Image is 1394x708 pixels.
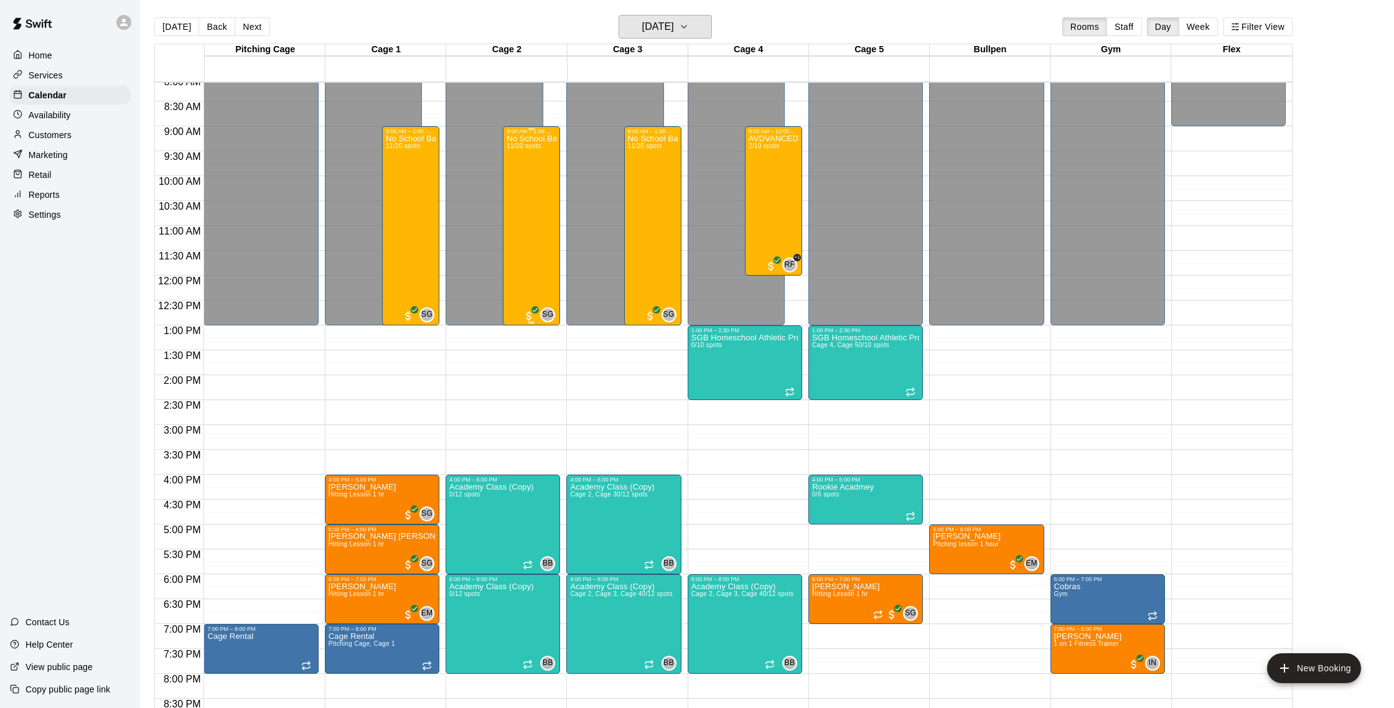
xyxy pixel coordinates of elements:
[570,576,677,582] div: 6:00 PM – 8:00 PM
[793,254,801,261] span: +1
[161,450,204,460] span: 3:30 PM
[29,169,52,181] p: Retail
[749,128,798,134] div: 9:00 AM – 12:00 PM
[325,524,439,574] div: 5:00 PM – 6:00 PM: Jackson Perdigon
[29,49,52,62] p: Home
[402,608,414,621] span: All customers have paid
[419,506,434,521] div: Shaun Garceau
[691,590,763,597] span: Cage 2, Cage 3, Cage 4
[10,46,130,65] div: Home
[29,189,60,201] p: Reports
[419,606,434,621] div: Eddy Milian
[329,541,385,547] span: Hitting Lesson 1 hr
[156,176,204,187] span: 10:00 AM
[446,475,560,574] div: 4:00 PM – 6:00 PM: Academy Class (Copy)
[933,541,999,547] span: Pitching lesson 1 hour
[421,607,433,620] span: EM
[29,129,72,141] p: Customers
[1026,557,1037,570] span: EM
[812,576,919,582] div: 6:00 PM – 7:00 PM
[624,126,681,325] div: 9:00 AM – 1:00 PM: No School Baseball & Softball Clinics
[325,44,446,56] div: Cage 1
[161,574,204,585] span: 6:00 PM
[154,17,199,36] button: [DATE]
[1223,17,1293,36] button: Filter View
[446,574,560,674] div: 6:00 PM – 8:00 PM: Academy Class (Copy)
[540,656,555,671] div: Bucket Bucket
[161,549,204,560] span: 5:30 PM
[523,659,533,669] span: Recurring event
[812,342,859,348] span: Cage 4, Cage 5
[662,556,676,571] div: Bucket Bucket
[29,89,67,101] p: Calendar
[10,126,130,144] div: Customers
[161,101,204,112] span: 8:30 AM
[10,185,130,204] a: Reports
[886,608,898,621] span: All customers have paid
[422,661,432,671] span: Recurring event
[543,557,553,570] span: BB
[1054,590,1068,597] span: Gym
[540,556,555,571] div: Bucket Bucket
[908,606,918,621] span: Shaun Garceau
[812,327,919,333] div: 1:00 PM – 2:30 PM
[161,126,204,137] span: 9:00 AM
[570,491,617,498] span: Cage 2, Cage 3
[424,307,434,322] span: Shaun Garceau
[161,524,204,535] span: 5:00 PM
[1054,640,1119,647] span: 1 on 1 Fitness Trainer
[763,590,793,597] span: 0/12 spots filled
[663,657,674,669] span: BB
[667,307,676,322] span: Shaun Garceau
[161,599,204,610] span: 6:30 PM
[161,475,204,485] span: 4:00 PM
[329,491,385,498] span: Hitting Lesson 1 hr
[1029,556,1039,571] span: Eddy Milian
[691,342,722,348] span: 0/10 spots filled
[688,44,809,56] div: Cage 4
[26,683,110,696] p: Copy public page link
[1267,653,1361,683] button: add
[749,142,779,149] span: 2/10 spots filled
[859,342,889,348] span: 0/10 spots filled
[26,661,93,673] p: View public page
[543,657,553,669] span: BB
[662,307,676,322] div: Shaun Garceau
[419,556,434,571] div: Shaun Garceau
[785,657,795,669] span: BB
[155,276,203,286] span: 12:00 PM
[156,201,204,212] span: 10:30 AM
[545,556,555,571] span: Bucket Bucket
[808,475,923,524] div: 4:00 PM – 5:00 PM: Rookie Acadmey
[1106,17,1142,36] button: Staff
[905,511,915,521] span: Recurring event
[421,557,433,570] span: SG
[382,126,439,325] div: 9:00 AM – 1:00 PM: No School Baseball & Softball Clinics
[449,576,556,582] div: 6:00 PM – 8:00 PM
[325,475,439,524] div: 4:00 PM – 5:00 PM: Hitting Lesson 1 hr
[421,508,433,520] span: SG
[402,509,414,521] span: All customers have paid
[10,106,130,124] a: Availability
[765,260,777,272] span: All customers have paid
[386,128,436,134] div: 9:00 AM – 1:00 PM
[325,624,439,674] div: 7:00 PM – 8:00 PM: Cage Rental
[1128,658,1140,671] span: All customers have paid
[545,656,555,671] span: Bucket Bucket
[1145,656,1160,671] div: Isaiah Nelson
[628,128,678,134] div: 9:00 AM – 1:00 PM
[325,574,439,624] div: 6:00 PM – 7:00 PM: Hitting Lesson 1 hr
[10,146,130,164] a: Marketing
[161,151,204,162] span: 9:30 AM
[424,556,434,571] span: Shaun Garceau
[617,491,647,498] span: 0/12 spots filled
[421,309,433,321] span: SG
[424,606,434,621] span: Eddy Milian
[1050,574,1165,624] div: 6:00 PM – 7:00 PM: Cobras
[161,674,204,684] span: 8:00 PM
[568,44,688,56] div: Cage 3
[449,477,556,483] div: 4:00 PM – 6:00 PM
[930,44,1050,56] div: Bullpen
[787,656,797,671] span: Bucket Bucket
